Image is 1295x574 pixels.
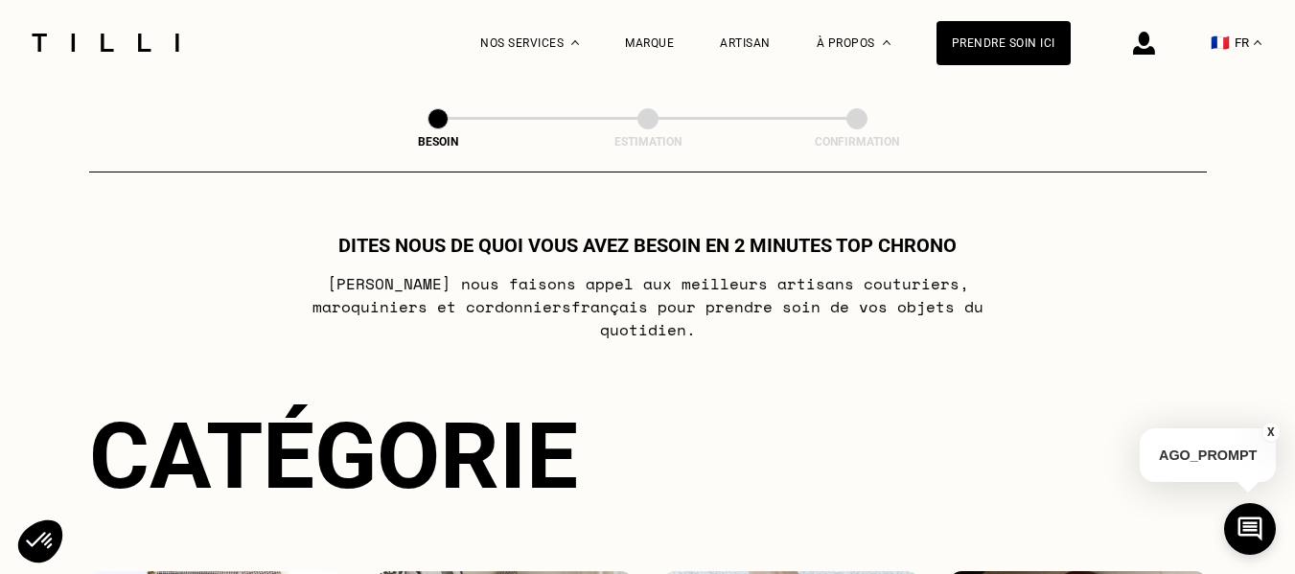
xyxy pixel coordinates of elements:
img: Logo du service de couturière Tilli [25,34,186,52]
div: Catégorie [89,402,1207,510]
div: Confirmation [761,135,953,149]
img: Menu déroulant [571,40,579,45]
p: AGO_PROMPT [1140,428,1276,482]
img: menu déroulant [1254,40,1261,45]
img: icône connexion [1133,32,1155,55]
div: Estimation [552,135,744,149]
button: X [1261,422,1281,443]
img: Menu déroulant à propos [883,40,890,45]
div: Besoin [342,135,534,149]
a: Marque [625,36,674,50]
h1: Dites nous de quoi vous avez besoin en 2 minutes top chrono [338,234,957,257]
a: Artisan [720,36,771,50]
p: [PERSON_NAME] nous faisons appel aux meilleurs artisans couturiers , maroquiniers et cordonniers ... [267,272,1028,341]
a: Prendre soin ici [937,21,1071,65]
span: 🇫🇷 [1211,34,1230,52]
